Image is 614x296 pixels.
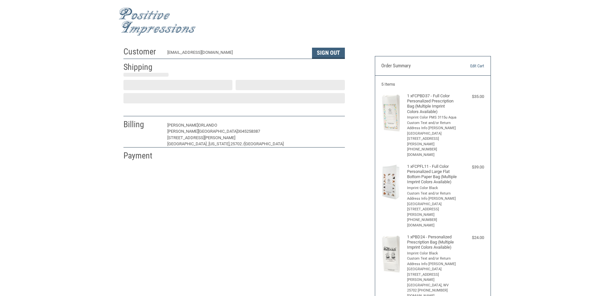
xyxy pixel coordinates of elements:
[167,123,198,128] span: [PERSON_NAME]
[198,123,217,128] span: Orlando
[407,234,457,250] h4: 1 x PBD24 - Personalized Prescription Bag (Multiple Imprint Colors Available)
[458,234,484,241] div: $24.00
[167,141,209,146] span: [GEOGRAPHIC_DATA] ,
[381,63,451,69] h3: Order Summary
[312,48,345,59] button: Sign Out
[407,93,457,114] h4: 1 x FCPBD37 - Full Color Personalized Prescription Bag (Multiple Imprint Colors Available)
[407,164,457,185] h4: 1 x FCPFL11 - Full Color Personalized Large Flat Bottom Paper Bag (Multiple Imprint Colors Availa...
[238,129,260,134] span: 3045258387
[119,7,196,36] img: Positive Impressions
[123,119,161,130] h2: Billing
[209,141,230,146] span: [US_STATE],
[123,62,161,72] h2: Shipping
[458,164,484,170] div: $39.00
[167,49,306,59] div: [EMAIL_ADDRESS][DOMAIN_NAME]
[244,141,284,146] span: [GEOGRAPHIC_DATA]
[167,135,235,140] span: [STREET_ADDRESS][PERSON_NAME]
[381,82,484,87] h3: 5 Items
[407,186,457,191] li: Imprint Color Black
[458,93,484,100] div: $35.00
[407,120,457,158] li: Custom Text and/or Return Address Info [PERSON_NAME][GEOGRAPHIC_DATA] [STREET_ADDRESS][PERSON_NAM...
[123,150,161,161] h2: Payment
[451,63,484,69] a: Edit Cart
[123,46,161,57] h2: Customer
[407,115,457,120] li: Imprint Color PMS 3115u Aqua
[407,251,457,256] li: Imprint Color Black
[407,191,457,228] li: Custom Text and/or Return Address Info [PERSON_NAME][GEOGRAPHIC_DATA] [STREET_ADDRESS][PERSON_NAM...
[167,129,238,134] span: [PERSON_NAME][GEOGRAPHIC_DATA]
[230,141,244,146] span: 25702 /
